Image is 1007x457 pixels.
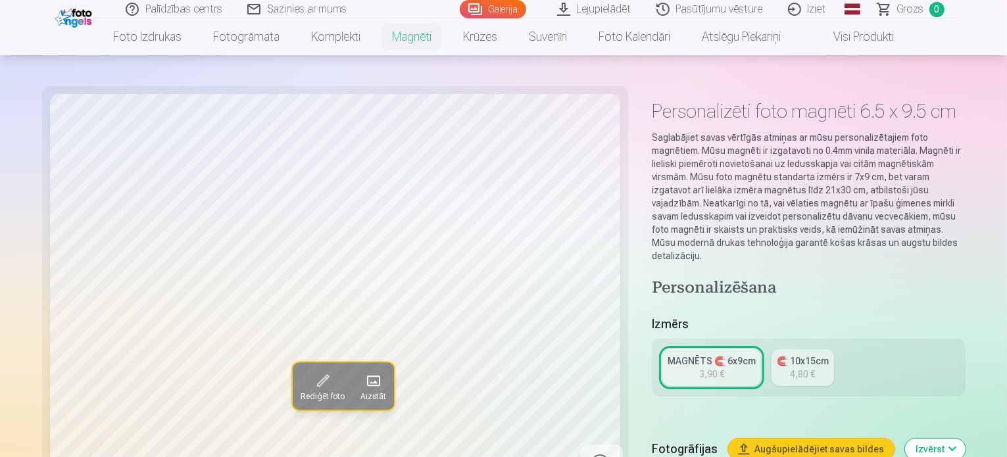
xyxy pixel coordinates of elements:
[55,5,95,28] img: /fa1
[777,354,829,368] div: 🧲 10x15cm
[376,18,447,55] a: Magnēti
[772,349,834,386] a: 🧲 10x15cm4,80 €
[797,18,910,55] a: Visi produkti
[197,18,295,55] a: Fotogrāmata
[897,1,924,17] span: Grozs
[583,18,686,55] a: Foto kalendāri
[351,363,393,410] button: Aizstāt
[662,349,761,386] a: MAGNĒTS 🧲 6x9cm3,90 €
[447,18,513,55] a: Krūzes
[291,363,351,410] button: Rediģēt foto
[699,368,724,381] div: 3,90 €
[686,18,797,55] a: Atslēgu piekariņi
[97,18,197,55] a: Foto izdrukas
[668,354,756,368] div: MAGNĒTS 🧲 6x9cm
[791,368,816,381] div: 4,80 €
[652,315,966,333] h5: Izmērs
[513,18,583,55] a: Suvenīri
[929,2,945,17] span: 0
[652,99,966,123] h1: Personalizēti foto magnēti 6.5 x 9.5 cm
[652,131,966,262] p: Saglabājiet savas vērtīgās atmiņas ar mūsu personalizētajiem foto magnētiem. Mūsu magnēti ir izga...
[299,392,343,402] span: Rediģēt foto
[652,278,966,299] h4: Personalizēšana
[295,18,376,55] a: Komplekti
[359,392,385,402] span: Aizstāt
